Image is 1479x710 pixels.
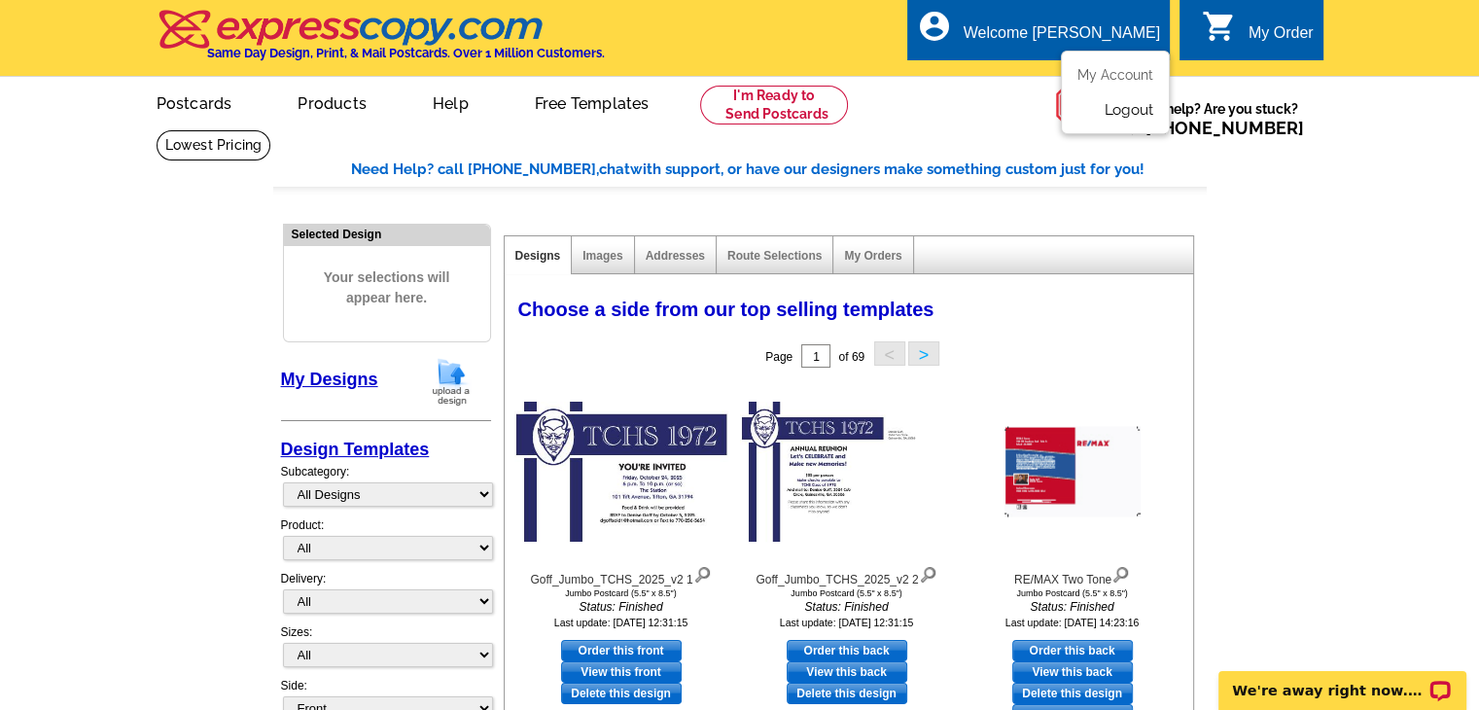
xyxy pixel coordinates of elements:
[966,588,1180,598] div: Jumbo Postcard (5.5" x 8.5")
[1112,118,1304,138] span: Call
[299,248,475,328] span: Your selections will appear here.
[740,402,954,542] img: Goff_Jumbo_TCHS_2025_v2 2
[966,562,1180,588] div: RE/MAX Two Tone
[646,249,705,263] a: Addresses
[514,598,728,616] i: Status: Finished
[919,562,937,584] img: view design details
[874,341,905,366] button: <
[1111,562,1130,584] img: view design details
[787,661,907,683] a: View this back
[740,598,954,616] i: Status: Finished
[964,24,1160,52] div: Welcome [PERSON_NAME]
[838,350,864,364] span: of 69
[351,159,1207,181] div: Need Help? call [PHONE_NUMBER], with support, or have our designers make something custom just fo...
[1202,9,1237,44] i: shopping_cart
[281,570,491,623] div: Delivery:
[207,46,605,60] h4: Same Day Design, Print, & Mail Postcards. Over 1 Million Customers.
[908,341,939,366] button: >
[554,617,688,628] small: Last update: [DATE] 12:31:15
[281,516,491,570] div: Product:
[1055,77,1112,133] img: help
[966,598,1180,616] i: Status: Finished
[599,160,630,178] span: chat
[1249,24,1314,52] div: My Order
[740,562,954,588] div: Goff_Jumbo_TCHS_2025_v2 2
[1112,99,1314,138] span: Need help? Are you stuck?
[1104,101,1153,119] a: Logout
[1077,67,1153,83] a: My Account
[727,249,822,263] a: Route Selections
[281,440,430,459] a: Design Templates
[125,79,264,124] a: Postcards
[281,623,491,677] div: Sizes:
[740,588,954,598] div: Jumbo Postcard (5.5" x 8.5")
[504,79,681,124] a: Free Templates
[1145,118,1304,138] a: [PHONE_NUMBER]
[402,79,500,124] a: Help
[514,402,728,542] img: Goff_Jumbo_TCHS_2025_v2 1
[917,9,952,44] i: account_circle
[518,299,934,320] span: Choose a side from our top selling templates
[561,661,682,683] a: View this front
[1206,649,1479,710] iframe: LiveChat chat widget
[561,640,682,661] a: use this design
[514,562,728,588] div: Goff_Jumbo_TCHS_2025_v2 1
[1005,617,1140,628] small: Last update: [DATE] 14:23:16
[693,562,712,584] img: view design details
[780,617,914,628] small: Last update: [DATE] 12:31:15
[1202,21,1314,46] a: shopping_cart My Order
[1004,427,1141,517] img: RE/MAX Two Tone
[765,350,792,364] span: Page
[1012,683,1133,704] a: Delete this design
[281,370,378,389] a: My Designs
[284,225,490,243] div: Selected Design
[281,463,491,516] div: Subcategory:
[844,249,901,263] a: My Orders
[515,249,561,263] a: Designs
[426,357,476,407] img: upload-design
[1012,661,1133,683] a: View this back
[266,79,398,124] a: Products
[561,683,682,704] a: Delete this design
[787,640,907,661] a: use this design
[582,249,622,263] a: Images
[514,588,728,598] div: Jumbo Postcard (5.5" x 8.5")
[1012,640,1133,661] a: use this design
[787,683,907,704] a: Delete this design
[157,23,605,60] a: Same Day Design, Print, & Mail Postcards. Over 1 Million Customers.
